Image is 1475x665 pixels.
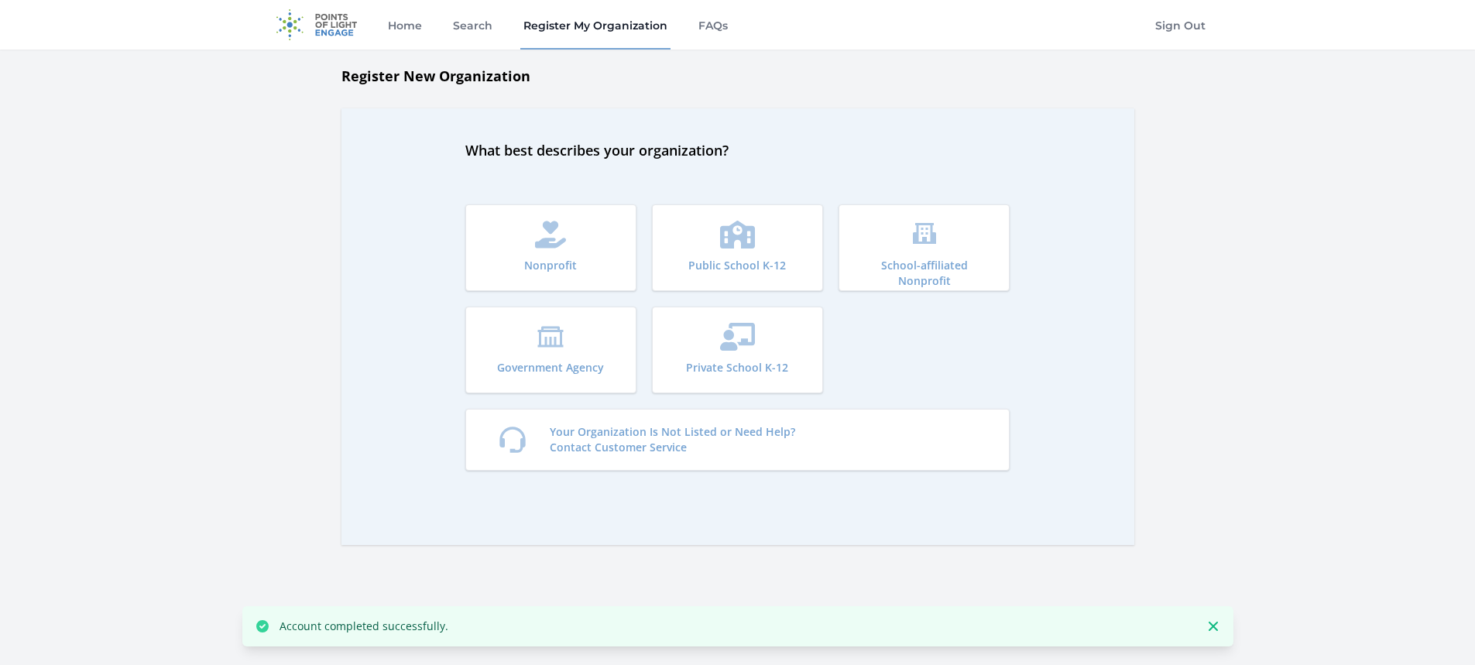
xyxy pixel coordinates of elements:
button: Nonprofit [465,204,636,291]
p: Account completed successfully. [280,619,448,634]
button: Public School K-12 [652,204,823,291]
p: Government Agency [497,360,604,375]
p: School-affiliated Nonprofit [861,258,987,289]
button: Government Agency [465,307,636,393]
h2: What best describes your organization? [465,139,1010,161]
button: School-affiliated Nonprofit [839,204,1010,291]
button: Private School K-12 [652,307,823,393]
a: Your Organization Is Not Listed or Need Help?Contact Customer Service [465,409,1010,471]
h1: Register New Organization [341,65,1134,87]
p: Nonprofit [524,258,577,273]
p: Private School K-12 [686,360,788,375]
p: Public School K-12 [688,258,786,273]
p: Your Organization Is Not Listed or Need Help? Contact Customer Service [550,424,795,455]
button: Dismiss [1201,614,1226,639]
